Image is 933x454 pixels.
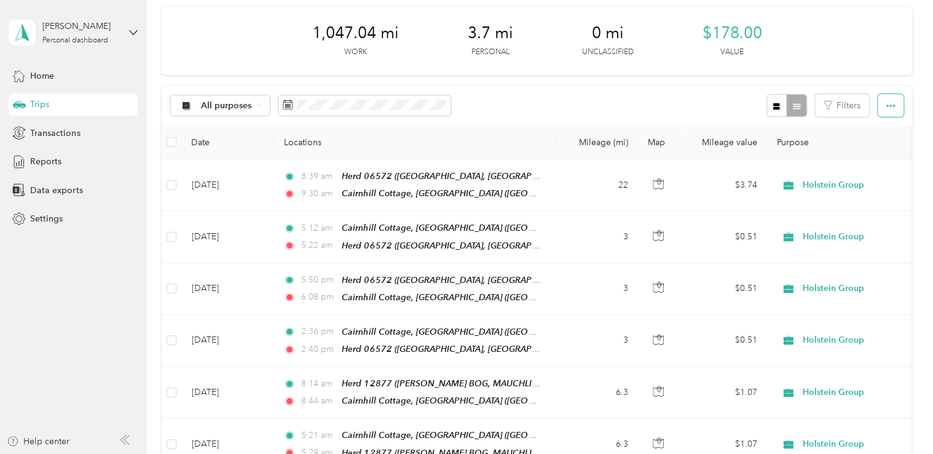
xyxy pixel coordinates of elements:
[301,290,336,304] span: 6:08 pm
[30,155,61,168] span: Reports
[803,282,915,295] span: Holstein Group
[702,23,762,43] span: $178.00
[803,333,915,347] span: Holstein Group
[30,127,80,140] span: Transactions
[42,20,119,33] div: [PERSON_NAME]
[680,263,766,315] td: $0.51
[556,367,637,418] td: 6.3
[803,437,915,451] span: Holstein Group
[42,37,108,44] div: Personal dashboard
[181,263,274,315] td: [DATE]
[301,377,336,391] span: 8:14 am
[342,292,686,303] span: Cairnhill Cottage, [GEOGRAPHIC_DATA] ([GEOGRAPHIC_DATA], [GEOGRAPHIC_DATA])
[342,344,667,354] span: Herd 06572 ([GEOGRAPHIC_DATA], [GEOGRAPHIC_DATA], [GEOGRAPHIC_DATA])
[471,47,509,58] p: Personal
[30,212,63,225] span: Settings
[181,315,274,367] td: [DATE]
[312,23,398,43] span: 1,047.04 mi
[301,187,336,201] span: 9:30 am
[581,47,633,58] p: Unclassified
[201,102,252,110] span: All purposes
[181,125,274,159] th: Date
[591,23,623,43] span: 0 mi
[864,385,933,454] iframe: Everlance-gr Chat Button Frame
[803,386,915,399] span: Holstein Group
[556,315,637,367] td: 3
[342,396,686,406] span: Cairnhill Cottage, [GEOGRAPHIC_DATA] ([GEOGRAPHIC_DATA], [GEOGRAPHIC_DATA])
[301,394,336,408] span: 8:44 am
[301,343,336,356] span: 2:40 pm
[680,367,766,418] td: $1.07
[342,188,686,199] span: Cairnhill Cottage, [GEOGRAPHIC_DATA] ([GEOGRAPHIC_DATA], [GEOGRAPHIC_DATA])
[30,184,82,197] span: Data exports
[720,47,744,58] p: Value
[467,23,513,43] span: 3.7 mi
[556,125,637,159] th: Mileage (mi)
[30,98,49,111] span: Trips
[181,211,274,263] td: [DATE]
[301,429,336,442] span: 5:21 am
[181,367,274,418] td: [DATE]
[680,315,766,367] td: $0.51
[301,170,336,183] span: 8:39 am
[803,230,915,244] span: Holstein Group
[342,223,686,233] span: Cairnhill Cottage, [GEOGRAPHIC_DATA] ([GEOGRAPHIC_DATA], [GEOGRAPHIC_DATA])
[301,325,336,338] span: 2:36 pm
[815,94,869,117] button: Filters
[274,125,556,159] th: Locations
[30,70,54,82] span: Home
[181,159,274,211] td: [DATE]
[803,178,915,192] span: Holstein Group
[342,241,667,251] span: Herd 06572 ([GEOGRAPHIC_DATA], [GEOGRAPHIC_DATA], [GEOGRAPHIC_DATA])
[637,125,680,159] th: Map
[301,239,336,252] span: 5:22 am
[556,263,637,315] td: 3
[342,275,667,285] span: Herd 06572 ([GEOGRAPHIC_DATA], [GEOGRAPHIC_DATA], [GEOGRAPHIC_DATA])
[301,221,336,235] span: 5:12 am
[556,159,637,211] td: 22
[342,327,686,337] span: Cairnhill Cottage, [GEOGRAPHIC_DATA] ([GEOGRAPHIC_DATA], [GEOGRAPHIC_DATA])
[342,378,636,389] span: Herd 12877 ([PERSON_NAME] BOG, MAUCHLINE, [GEOGRAPHIC_DATA])
[342,430,686,440] span: Cairnhill Cottage, [GEOGRAPHIC_DATA] ([GEOGRAPHIC_DATA], [GEOGRAPHIC_DATA])
[344,47,366,58] p: Work
[680,159,766,211] td: $3.74
[680,211,766,263] td: $0.51
[680,125,766,159] th: Mileage value
[7,435,69,448] button: Help center
[301,273,336,287] span: 5:50 pm
[342,171,667,181] span: Herd 06572 ([GEOGRAPHIC_DATA], [GEOGRAPHIC_DATA], [GEOGRAPHIC_DATA])
[556,211,637,263] td: 3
